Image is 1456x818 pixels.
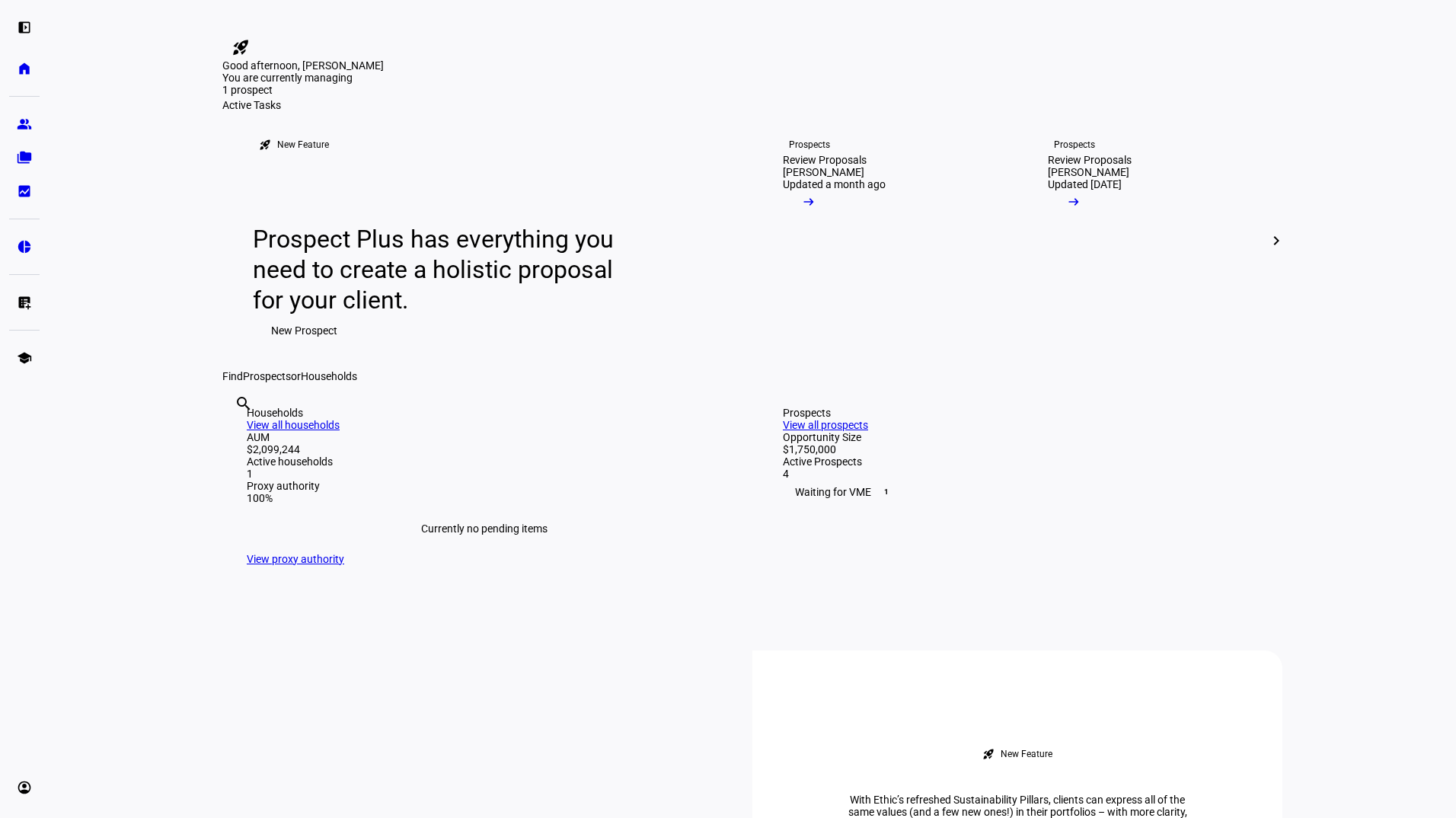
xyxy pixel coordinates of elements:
[1048,154,1132,166] div: Review Proposals
[222,370,1282,382] div: Find or
[222,84,375,96] div: 1 prospect
[235,415,238,433] input: Enter name of prospect or household
[231,38,250,56] mat-icon: rocket_launch
[801,194,816,209] mat-icon: arrow_right_alt
[1267,232,1285,250] mat-icon: chevron_right
[9,53,40,84] a: home
[17,239,32,254] eth-mat-symbol: pie_chart
[1023,111,1276,370] a: ProspectsReview Proposals[PERSON_NAME]Updated [DATE]
[247,468,722,480] div: 1
[1048,166,1129,178] div: [PERSON_NAME]
[9,232,40,262] a: pie_chart
[247,553,344,565] a: View proxy authority
[222,72,353,84] span: You are currently managing
[222,99,1282,111] div: Active Tasks
[247,443,722,455] div: $2,099,244
[982,748,995,760] mat-icon: rocket_launch
[17,61,32,76] eth-mat-symbol: home
[277,139,329,151] div: New Feature
[1001,748,1052,760] div: New Feature
[17,350,32,366] eth-mat-symbol: school
[247,419,340,431] a: View all households
[222,59,1282,72] div: Good afternoon, [PERSON_NAME]
[17,150,32,165] eth-mat-symbol: folder_copy
[17,20,32,35] eth-mat-symbol: left_panel_open
[783,419,868,431] a: View all prospects
[9,109,40,139] a: group
[247,431,722,443] div: AUM
[301,370,357,382] span: Households
[253,224,628,315] div: Prospect Plus has everything you need to create a holistic proposal for your client.
[247,480,722,492] div: Proxy authority
[783,166,864,178] div: [PERSON_NAME]
[783,178,886,190] div: Updated a month ago
[17,295,32,310] eth-mat-symbol: list_alt_add
[880,486,892,498] span: 1
[783,480,1258,504] div: Waiting for VME
[247,407,722,419] div: Households
[783,431,1258,443] div: Opportunity Size
[247,455,722,468] div: Active households
[247,492,722,504] div: 100%
[783,407,1258,419] div: Prospects
[243,370,291,382] span: Prospects
[17,184,32,199] eth-mat-symbol: bid_landscape
[17,780,32,795] eth-mat-symbol: account_circle
[17,117,32,132] eth-mat-symbol: group
[1066,194,1081,209] mat-icon: arrow_right_alt
[783,443,1258,455] div: $1,750,000
[235,395,253,413] mat-icon: search
[789,139,830,151] div: Prospects
[783,455,1258,468] div: Active Prospects
[9,176,40,206] a: bid_landscape
[247,504,722,553] div: Currently no pending items
[758,111,1011,370] a: ProspectsReview Proposals[PERSON_NAME]Updated a month ago
[783,154,867,166] div: Review Proposals
[271,315,337,346] span: New Prospect
[253,315,356,346] button: New Prospect
[783,468,1258,480] div: 4
[259,139,271,151] mat-icon: rocket_launch
[9,142,40,173] a: folder_copy
[1054,139,1095,151] div: Prospects
[1048,178,1122,190] div: Updated [DATE]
